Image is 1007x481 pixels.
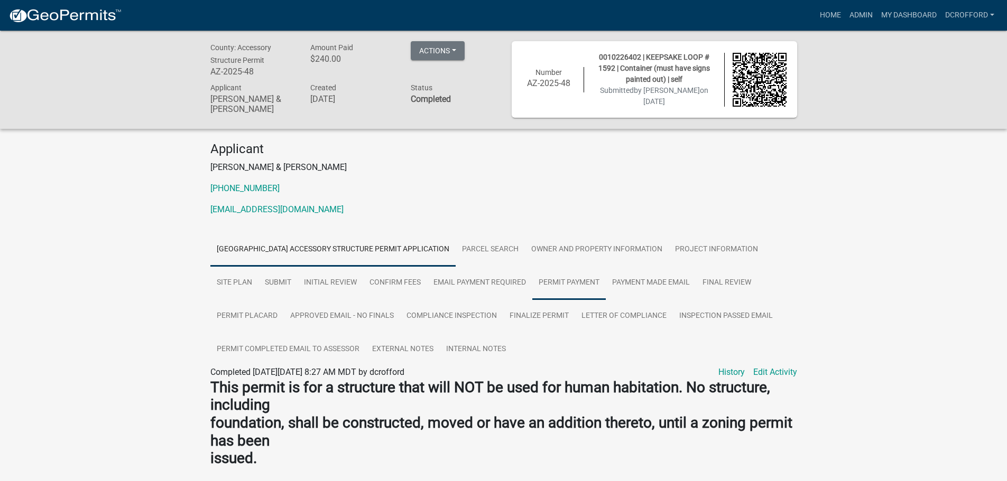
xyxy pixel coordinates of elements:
[210,379,770,414] strong: This permit is for a structure that will NOT be used for human habitation. No structure, including
[366,333,440,366] a: External Notes
[456,233,525,267] a: Parcel search
[310,94,395,104] h6: [DATE]
[669,233,764,267] a: Project Information
[400,299,503,333] a: Compliance Inspection
[310,43,353,52] span: Amount Paid
[525,233,669,267] a: Owner and Property Information
[310,83,336,92] span: Created
[210,449,257,467] strong: issued.
[575,299,673,333] a: Letter of Compliance
[941,5,999,25] a: dcrofford
[210,183,280,193] a: [PHONE_NUMBER]
[522,78,576,88] h6: AZ-2025-48
[210,83,242,92] span: Applicant
[411,83,432,92] span: Status
[298,266,363,300] a: Initial Review
[816,5,845,25] a: Home
[753,366,797,379] a: Edit Activity
[210,414,792,449] strong: foundation, shall be constructed, moved or have an addition thereto, until a zoning permit has been
[427,266,532,300] a: Email Payment Required
[440,333,512,366] a: Internal Notes
[210,299,284,333] a: Permit Placard
[733,53,787,107] img: QR code
[532,266,606,300] a: Permit Payment
[535,68,562,77] span: Number
[634,86,700,95] span: by [PERSON_NAME]
[503,299,575,333] a: Finalize Permit
[284,299,400,333] a: Approved Email - No Finals
[210,367,404,377] span: Completed [DATE][DATE] 8:27 AM MDT by dcrofford
[210,266,258,300] a: Site Plan
[210,333,366,366] a: Permit Completed Email to Assessor
[210,94,295,114] h6: [PERSON_NAME] & [PERSON_NAME]
[877,5,941,25] a: My Dashboard
[210,161,797,174] p: [PERSON_NAME] & [PERSON_NAME]
[606,266,696,300] a: Payment Made Email
[411,94,451,104] strong: Completed
[600,86,708,106] span: Submitted on [DATE]
[718,366,745,379] a: History
[258,266,298,300] a: Submit
[411,41,465,60] button: Actions
[210,233,456,267] a: [GEOGRAPHIC_DATA] Accessory Structure Permit Application
[363,266,427,300] a: Confirm Fees
[598,53,710,83] span: 0010226402 | KEEPSAKE LOOP # 1592 | Container (must have signs painted out) | self
[210,67,295,77] h6: AZ-2025-48
[210,204,344,214] a: [EMAIL_ADDRESS][DOMAIN_NAME]
[673,299,779,333] a: Inspection Passed Email
[845,5,877,25] a: Admin
[210,142,797,157] h4: Applicant
[310,54,395,64] h6: $240.00
[696,266,757,300] a: Final Review
[210,43,271,64] span: County: Accessory Structure Permit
